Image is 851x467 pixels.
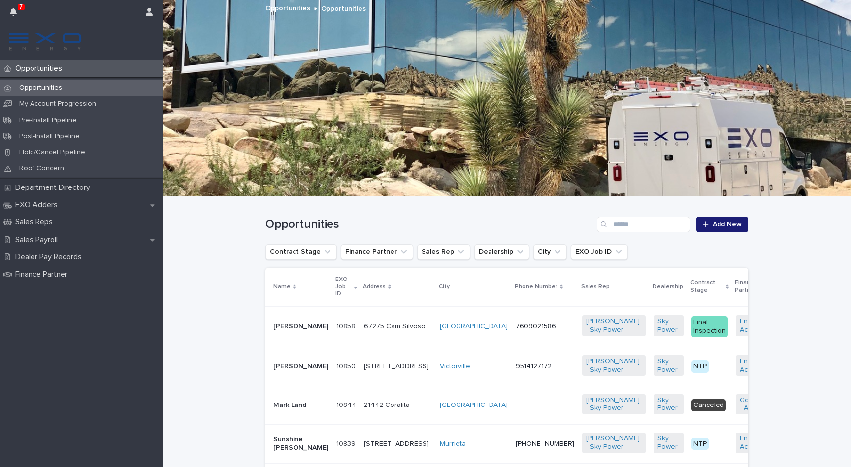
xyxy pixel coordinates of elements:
[691,360,709,373] div: NTP
[696,217,748,232] a: Add New
[740,317,773,334] a: EnFin - Active
[364,362,432,371] p: [STREET_ADDRESS]
[735,278,778,296] p: Finance Partner
[439,281,450,292] p: City
[11,200,65,210] p: EXO Adders
[533,244,567,260] button: City
[11,218,61,227] p: Sales Reps
[11,148,93,156] p: Hold/Cancel Pipeline
[273,322,328,331] p: [PERSON_NAME]
[586,357,642,374] a: [PERSON_NAME] - Sky Power
[657,357,680,374] a: Sky Power
[11,116,85,125] p: Pre-Install Pipeline
[10,6,23,24] div: 7
[363,281,386,292] p: Address
[321,2,366,13] p: Opportunities
[516,323,556,330] a: 7609021586
[691,399,726,411] div: Canceled
[691,438,709,450] div: NTP
[341,244,413,260] button: Finance Partner
[11,252,90,262] p: Dealer Pay Records
[417,244,470,260] button: Sales Rep
[740,435,773,451] a: EnFin - Active
[691,316,728,337] div: Final Inspection
[740,396,773,413] a: Goodleap - Active
[336,438,358,448] p: 10839
[713,221,742,228] span: Add New
[335,274,352,299] p: EXO Job ID
[11,100,104,108] p: My Account Progression
[19,3,23,10] p: 7
[581,281,610,292] p: Sales Rep
[515,281,557,292] p: Phone Number
[11,270,75,279] p: Finance Partner
[657,435,680,451] a: Sky Power
[440,322,508,331] a: [GEOGRAPHIC_DATA]
[11,235,65,245] p: Sales Payroll
[336,320,357,331] p: 10858
[273,401,328,409] p: Mark Land
[265,244,337,260] button: Contract Stage
[8,32,83,52] img: FKS5r6ZBThi8E5hshIGi
[657,396,680,413] a: Sky Power
[11,183,98,192] p: Department Directory
[586,317,642,334] a: [PERSON_NAME] - Sky Power
[336,360,358,371] p: 10850
[364,401,432,409] p: 21442 Coralita
[586,435,642,451] a: [PERSON_NAME] - Sky Power
[440,401,508,409] a: [GEOGRAPHIC_DATA]
[516,440,574,447] a: [PHONE_NUMBER]
[273,436,328,452] p: Sunshine [PERSON_NAME]
[273,362,328,371] p: [PERSON_NAME]
[336,399,358,409] p: 10844
[571,244,628,260] button: EXO Job ID
[364,440,432,448] p: [STREET_ADDRESS]
[657,317,680,334] a: Sky Power
[690,278,723,296] p: Contract Stage
[740,357,773,374] a: EnFin - Active
[11,64,70,73] p: Opportunities
[265,2,310,13] a: Opportunities
[265,218,593,232] h1: Opportunities
[11,132,88,141] p: Post-Install Pipeline
[440,362,470,371] a: Victorville
[11,164,72,173] p: Roof Concern
[516,363,552,370] a: 9514127172
[474,244,529,260] button: Dealership
[653,281,683,292] p: Dealership
[597,217,690,232] input: Search
[586,396,642,413] a: [PERSON_NAME] - Sky Power
[364,322,432,331] p: 67275 Cam Silvoso
[440,440,466,448] a: Murrieta
[11,84,70,92] p: Opportunities
[273,281,291,292] p: Name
